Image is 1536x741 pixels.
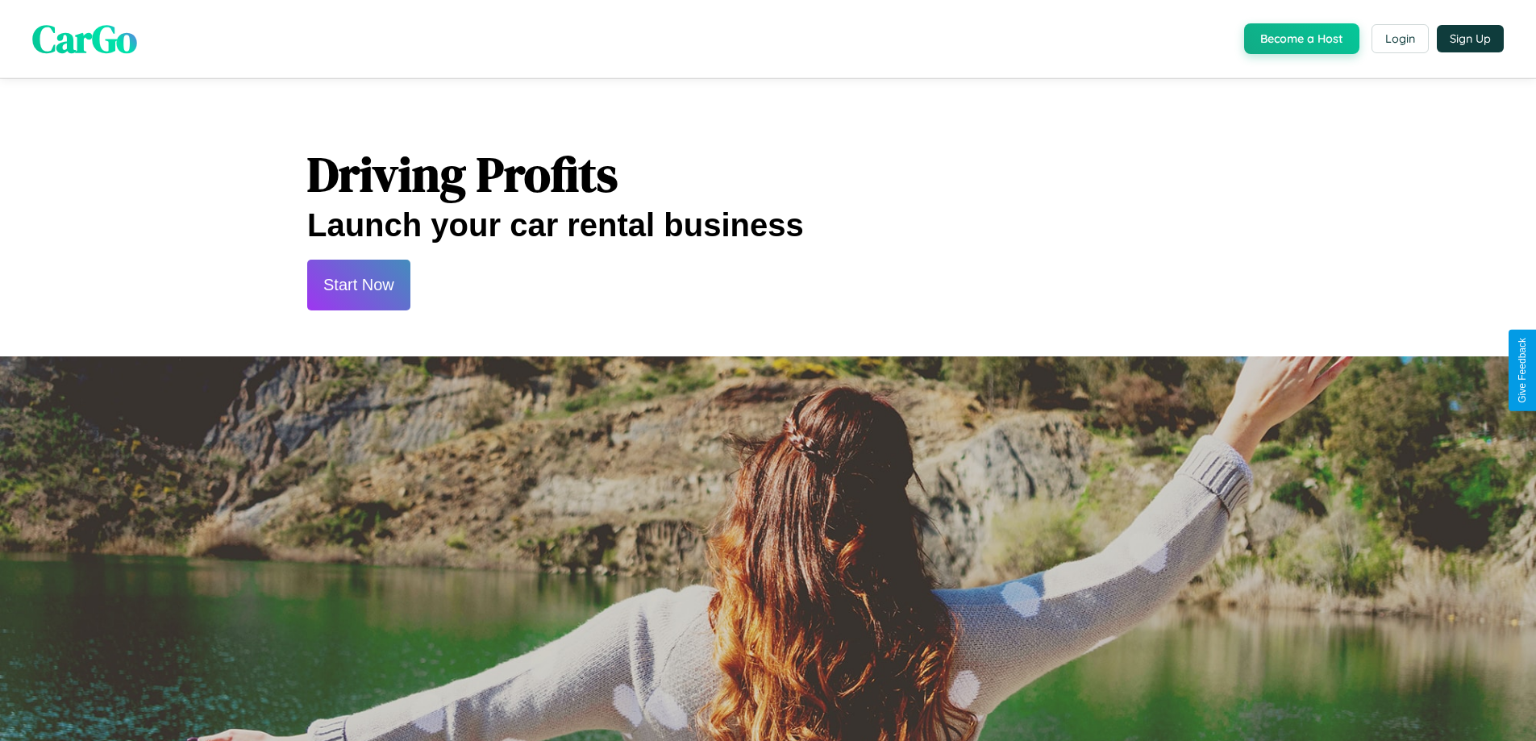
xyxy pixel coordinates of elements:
h2: Launch your car rental business [307,207,1229,244]
button: Login [1372,24,1429,53]
div: Give Feedback [1517,338,1528,403]
span: CarGo [32,12,137,65]
button: Sign Up [1437,25,1504,52]
button: Start Now [307,260,410,310]
button: Become a Host [1244,23,1359,54]
h1: Driving Profits [307,141,1229,207]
